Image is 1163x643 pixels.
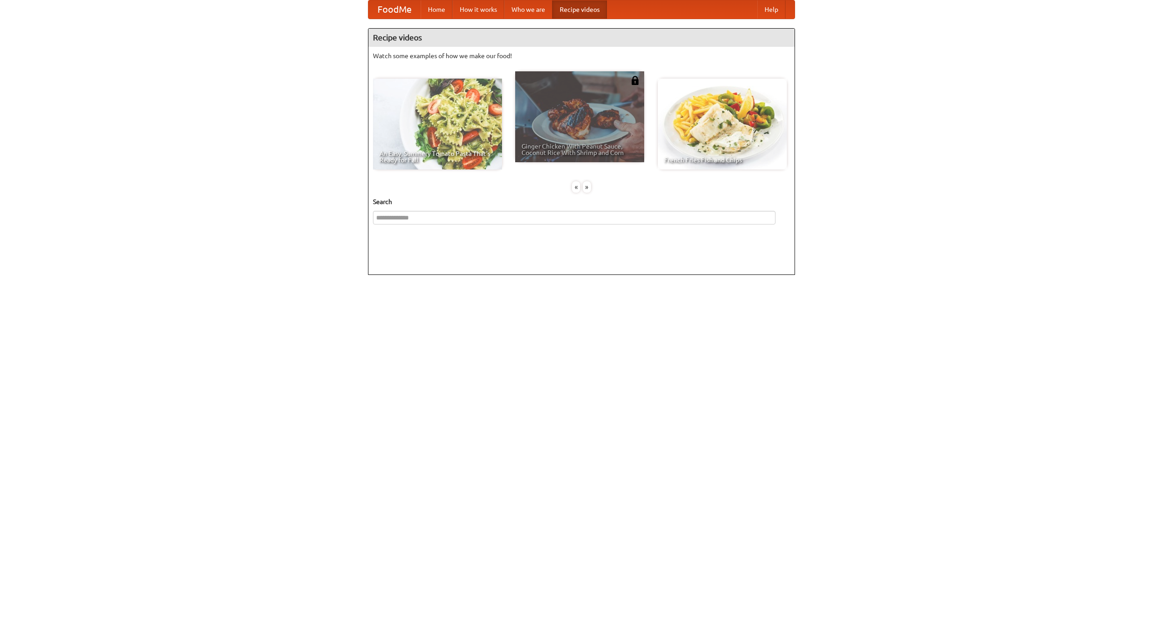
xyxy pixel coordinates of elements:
[504,0,552,19] a: Who we are
[452,0,504,19] a: How it works
[631,76,640,85] img: 483408.png
[373,79,502,169] a: An Easy, Summery Tomato Pasta That's Ready for Fall
[373,51,790,60] p: Watch some examples of how we make our food!
[379,150,496,163] span: An Easy, Summery Tomato Pasta That's Ready for Fall
[658,79,787,169] a: French Fries Fish and Chips
[368,29,795,47] h4: Recipe videos
[421,0,452,19] a: Home
[583,181,591,193] div: »
[572,181,580,193] div: «
[757,0,785,19] a: Help
[552,0,607,19] a: Recipe videos
[373,197,790,206] h5: Search
[368,0,421,19] a: FoodMe
[664,157,780,163] span: French Fries Fish and Chips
